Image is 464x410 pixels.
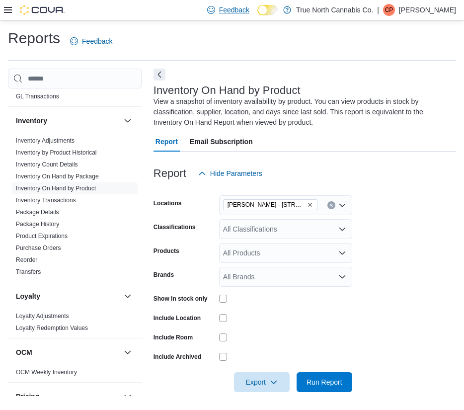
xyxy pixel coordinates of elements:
[16,196,76,204] span: Inventory Transactions
[16,291,40,301] h3: Loyalty
[219,5,249,15] span: Feedback
[154,167,186,179] h3: Report
[16,369,77,376] a: OCM Weekly Inventory
[16,161,78,168] a: Inventory Count Details
[8,366,142,382] div: OCM
[16,244,61,252] span: Purchase Orders
[16,172,99,180] span: Inventory On Hand by Package
[16,268,41,276] span: Transfers
[154,353,201,361] label: Include Archived
[16,347,120,357] button: OCM
[16,392,120,402] button: Pricing
[16,256,37,264] span: Reorder
[16,93,59,100] a: GL Transactions
[122,391,134,403] button: Pricing
[223,199,317,210] span: Hamilton - 326 Ottawa St N
[154,84,301,96] h3: Inventory On Hand by Product
[240,372,284,392] span: Export
[16,347,32,357] h3: OCM
[16,291,120,301] button: Loyalty
[257,5,278,15] input: Dark Mode
[16,197,76,204] a: Inventory Transactions
[16,324,88,332] span: Loyalty Redemption Values
[16,220,59,228] span: Package History
[154,333,193,341] label: Include Room
[16,268,41,275] a: Transfers
[16,92,59,100] span: GL Transactions
[16,208,59,216] span: Package Details
[296,4,373,16] p: True North Cannabis Co.
[16,137,75,144] a: Inventory Adjustments
[16,161,78,168] span: Inventory Count Details
[122,115,134,127] button: Inventory
[8,310,142,338] div: Loyalty
[234,372,290,392] button: Export
[154,223,196,231] label: Classifications
[383,4,395,16] div: Charmella Penchuk
[307,202,313,208] button: Remove Hamilton - 326 Ottawa St N from selection in this group
[154,314,201,322] label: Include Location
[8,28,60,48] h1: Reports
[122,346,134,358] button: OCM
[16,116,120,126] button: Inventory
[16,221,59,228] a: Package History
[16,392,39,402] h3: Pricing
[257,15,258,16] span: Dark Mode
[66,31,116,51] a: Feedback
[8,135,142,282] div: Inventory
[327,201,335,209] button: Clear input
[338,273,346,281] button: Open list of options
[16,209,59,216] a: Package Details
[377,4,379,16] p: |
[16,312,69,320] span: Loyalty Adjustments
[399,4,456,16] p: [PERSON_NAME]
[155,132,178,152] span: Report
[154,69,165,81] button: Next
[307,377,342,387] span: Run Report
[16,368,77,376] span: OCM Weekly Inventory
[210,168,262,178] span: Hide Parameters
[194,164,266,183] button: Hide Parameters
[16,184,96,192] span: Inventory On Hand by Product
[190,132,253,152] span: Email Subscription
[154,96,451,128] div: View a snapshot of inventory availability by product. You can view products in stock by classific...
[154,199,182,207] label: Locations
[385,4,393,16] span: CP
[82,36,112,46] span: Feedback
[16,233,68,240] a: Product Expirations
[16,116,47,126] h3: Inventory
[16,232,68,240] span: Product Expirations
[16,185,96,192] a: Inventory On Hand by Product
[16,313,69,320] a: Loyalty Adjustments
[16,325,88,331] a: Loyalty Redemption Values
[16,256,37,263] a: Reorder
[16,149,97,156] a: Inventory by Product Historical
[154,295,208,303] label: Show in stock only
[228,200,305,210] span: [PERSON_NAME] - [STREET_ADDRESS]
[154,247,179,255] label: Products
[8,79,142,106] div: Finance
[20,5,65,15] img: Cova
[297,372,352,392] button: Run Report
[154,271,174,279] label: Brands
[16,245,61,251] a: Purchase Orders
[338,225,346,233] button: Open list of options
[338,201,346,209] button: Open list of options
[16,173,99,180] a: Inventory On Hand by Package
[122,290,134,302] button: Loyalty
[16,137,75,145] span: Inventory Adjustments
[338,249,346,257] button: Open list of options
